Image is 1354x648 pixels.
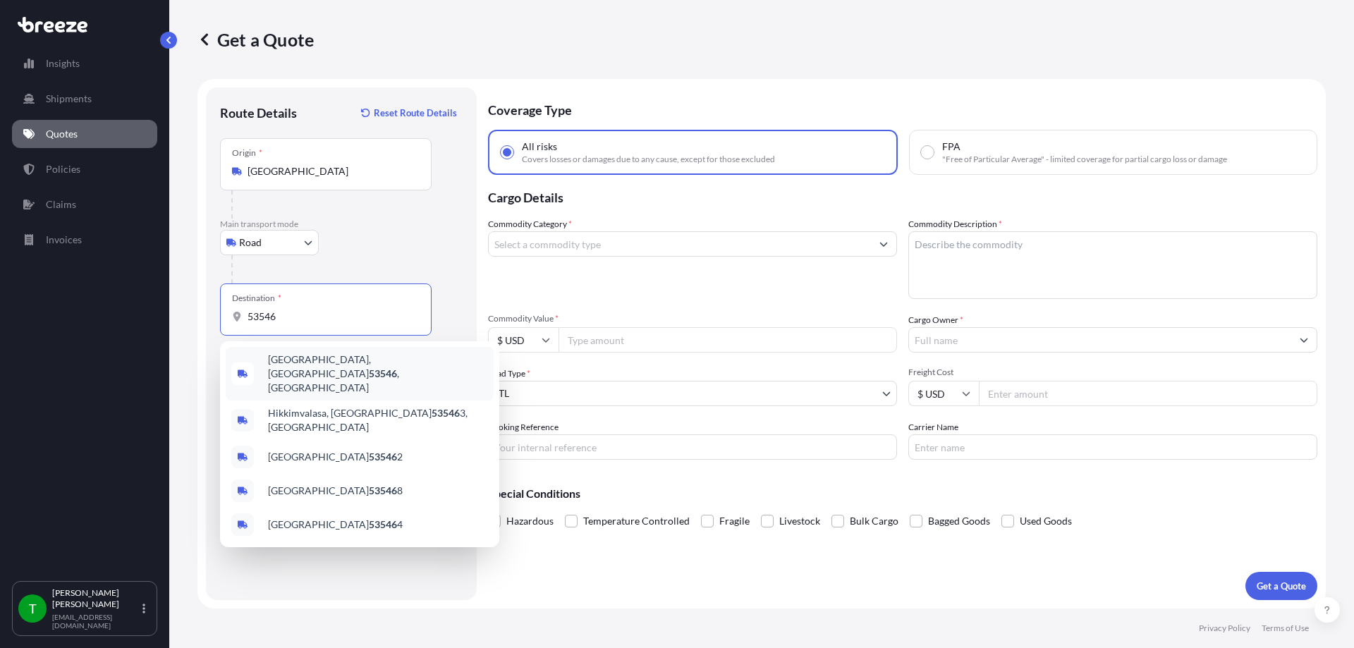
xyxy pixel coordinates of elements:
[369,518,397,530] b: 53546
[489,231,871,257] input: Select a commodity type
[268,518,403,532] span: [GEOGRAPHIC_DATA] 4
[248,164,414,178] input: Origin
[488,434,897,460] input: Your internal reference
[369,367,397,379] b: 53546
[220,104,297,121] p: Route Details
[908,367,1317,378] span: Freight Cost
[488,217,572,231] label: Commodity Category
[494,386,509,401] span: LTL
[29,601,37,616] span: T
[1291,327,1317,353] button: Show suggestions
[1257,579,1306,593] p: Get a Quote
[871,231,896,257] button: Show suggestions
[232,147,262,159] div: Origin
[197,28,314,51] p: Get a Quote
[850,511,898,532] span: Bulk Cargo
[1199,623,1250,634] p: Privacy Policy
[239,236,262,250] span: Road
[488,313,897,324] span: Commodity Value
[268,450,403,464] span: [GEOGRAPHIC_DATA] 2
[232,293,281,304] div: Destination
[779,511,820,532] span: Livestock
[559,327,897,353] input: Type amount
[522,140,557,154] span: All risks
[46,56,80,71] p: Insights
[220,341,499,547] div: Show suggestions
[488,488,1317,499] p: Special Conditions
[942,140,960,154] span: FPA
[46,162,80,176] p: Policies
[909,327,1291,353] input: Full name
[719,511,750,532] span: Fragile
[46,233,82,247] p: Invoices
[52,613,140,630] p: [EMAIL_ADDRESS][DOMAIN_NAME]
[46,127,78,141] p: Quotes
[979,381,1317,406] input: Enter amount
[46,92,92,106] p: Shipments
[46,197,76,212] p: Claims
[488,175,1317,217] p: Cargo Details
[432,407,460,419] b: 53546
[942,154,1227,165] span: "Free of Particular Average" - limited coverage for partial cargo loss or damage
[268,353,488,395] span: [GEOGRAPHIC_DATA], [GEOGRAPHIC_DATA] , [GEOGRAPHIC_DATA]
[1020,511,1072,532] span: Used Goods
[583,511,690,532] span: Temperature Controlled
[506,511,554,532] span: Hazardous
[908,434,1317,460] input: Enter name
[268,406,488,434] span: Hikkimvalasa, [GEOGRAPHIC_DATA] 3, [GEOGRAPHIC_DATA]
[268,484,403,498] span: [GEOGRAPHIC_DATA] 8
[1262,623,1309,634] p: Terms of Use
[220,230,319,255] button: Select transport
[52,587,140,610] p: [PERSON_NAME] [PERSON_NAME]
[908,313,963,327] label: Cargo Owner
[928,511,990,532] span: Bagged Goods
[248,310,414,324] input: Destination
[369,451,397,463] b: 53546
[369,484,397,496] b: 53546
[488,420,559,434] label: Booking Reference
[908,420,958,434] label: Carrier Name
[908,217,1002,231] label: Commodity Description
[220,219,463,230] p: Main transport mode
[522,154,775,165] span: Covers losses or damages due to any cause, except for those excluded
[374,106,457,120] p: Reset Route Details
[488,367,530,381] span: Load Type
[488,87,1317,130] p: Coverage Type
